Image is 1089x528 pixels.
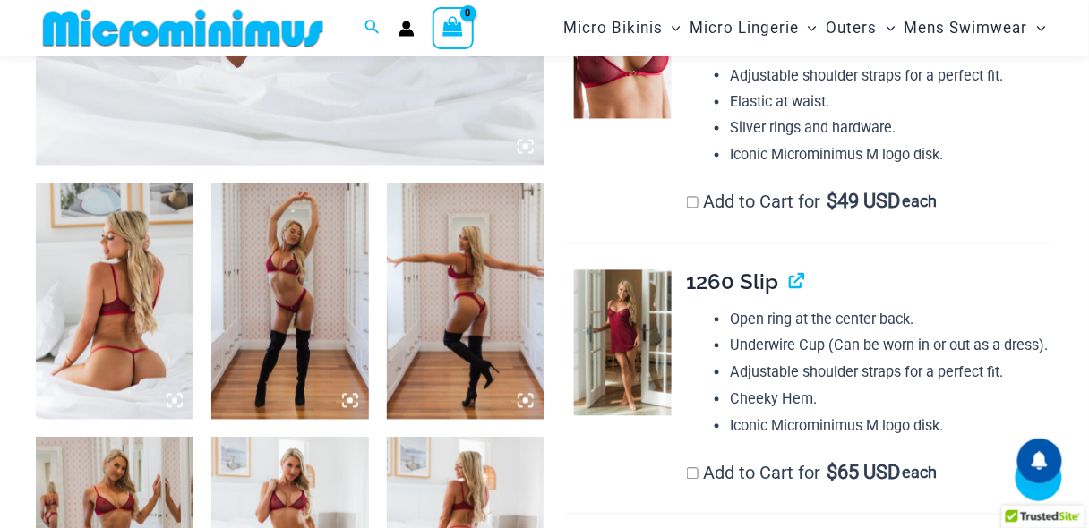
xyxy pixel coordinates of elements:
[399,21,415,37] a: Account icon link
[730,89,1053,116] li: Elastic at waist.
[685,5,821,51] a: Micro LingerieMenu ToggleMenu Toggle
[556,3,1053,54] nav: Site Navigation
[902,193,937,211] span: each
[36,183,193,420] img: Guilty Pleasures Red 1045 Bra 689 Micro
[827,193,901,211] span: 49 USD
[730,142,1053,169] li: Iconic Microminimus M logo disk.
[730,413,1053,440] li: Iconic Microminimus M logo disk.
[36,8,330,48] img: MM SHOP LOGO FLAT
[827,5,878,51] span: Outers
[730,63,1053,89] li: Adjustable shoulder straps for a perfect fit.
[574,270,672,417] img: Guilty Pleasures Red 1260 Slip
[687,197,699,209] input: Add to Cart for$49 USD each
[559,5,685,51] a: Micro BikinisMenu ToggleMenu Toggle
[822,5,900,51] a: OutersMenu ToggleMenu Toggle
[687,192,938,213] label: Add to Cart for
[364,17,381,39] a: Search icon link
[687,463,938,484] label: Add to Cart for
[827,191,838,213] span: $
[433,7,474,48] a: View Shopping Cart, empty
[1028,5,1046,51] span: Menu Toggle
[902,464,937,482] span: each
[730,307,1053,334] li: Open ring at the center back.
[730,333,1053,360] li: Underwire Cup (Can be worn in or out as a dress).
[730,115,1053,142] li: Silver rings and hardware.
[900,5,1050,51] a: Mens SwimwearMenu ToggleMenu Toggle
[387,183,544,420] img: Guilty Pleasures Red 1045 Bra 6045 Thong
[878,5,896,51] span: Menu Toggle
[827,462,838,484] span: $
[730,387,1053,413] li: Cheeky Hem.
[687,468,699,480] input: Add to Cart for$65 USD each
[799,5,817,51] span: Menu Toggle
[690,5,799,51] span: Micro Lingerie
[663,5,681,51] span: Menu Toggle
[687,269,779,295] span: 1260 Slip
[211,183,369,420] img: Guilty Pleasures Red 1045 Bra 6045 Thong
[563,5,663,51] span: Micro Bikinis
[730,360,1053,387] li: Adjustable shoulder straps for a perfect fit.
[827,464,901,482] span: 65 USD
[905,5,1028,51] span: Mens Swimwear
